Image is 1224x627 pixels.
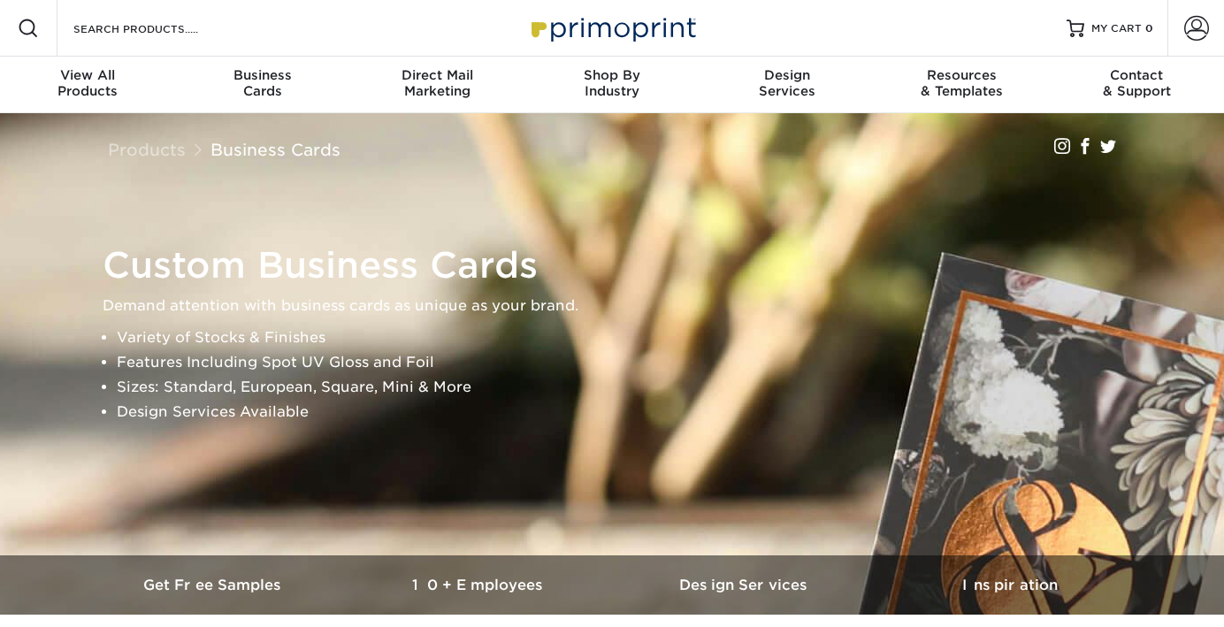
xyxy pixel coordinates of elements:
[524,67,700,83] span: Shop By
[612,577,877,593] h3: Design Services
[103,244,1137,287] h1: Custom Business Cards
[1091,21,1142,36] span: MY CART
[117,400,1137,424] li: Design Services Available
[1049,57,1224,113] a: Contact& Support
[1049,67,1224,99] div: & Support
[210,140,340,159] a: Business Cards
[347,577,612,593] h3: 10+ Employees
[700,57,875,113] a: DesignServices
[175,67,350,83] span: Business
[700,67,875,83] span: Design
[349,67,524,83] span: Direct Mail
[175,67,350,99] div: Cards
[700,67,875,99] div: Services
[349,67,524,99] div: Marketing
[175,57,350,113] a: BusinessCards
[81,555,347,615] a: Get Free Samples
[103,294,1137,318] p: Demand attention with business cards as unique as your brand.
[875,57,1050,113] a: Resources& Templates
[349,57,524,113] a: Direct MailMarketing
[81,577,347,593] h3: Get Free Samples
[612,555,877,615] a: Design Services
[117,350,1137,375] li: Features Including Spot UV Gloss and Foil
[524,57,700,113] a: Shop ByIndustry
[117,325,1137,350] li: Variety of Stocks & Finishes
[1049,67,1224,83] span: Contact
[524,9,700,47] img: Primoprint
[877,577,1143,593] h3: Inspiration
[108,140,186,159] a: Products
[117,375,1137,400] li: Sizes: Standard, European, Square, Mini & More
[524,67,700,99] div: Industry
[877,555,1143,615] a: Inspiration
[72,18,244,39] input: SEARCH PRODUCTS.....
[875,67,1050,83] span: Resources
[347,555,612,615] a: 10+ Employees
[1145,22,1153,34] span: 0
[875,67,1050,99] div: & Templates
